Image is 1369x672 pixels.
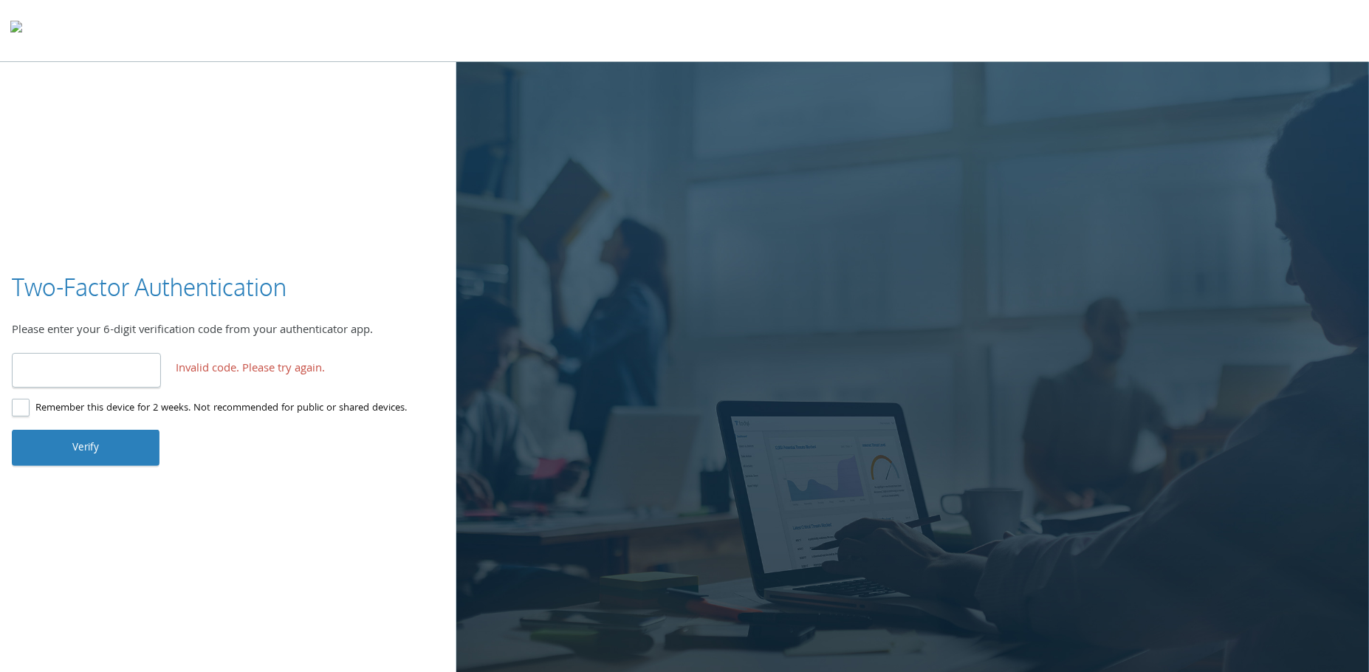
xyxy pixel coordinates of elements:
label: Remember this device for 2 weeks. Not recommended for public or shared devices. [12,400,407,418]
div: Please enter your 6-digit verification code from your authenticator app. [12,322,445,341]
button: Verify [12,430,159,465]
span: Invalid code. Please try again. [176,360,325,380]
h3: Two-Factor Authentication [12,271,287,304]
img: todyl-logo-dark.svg [10,16,22,45]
